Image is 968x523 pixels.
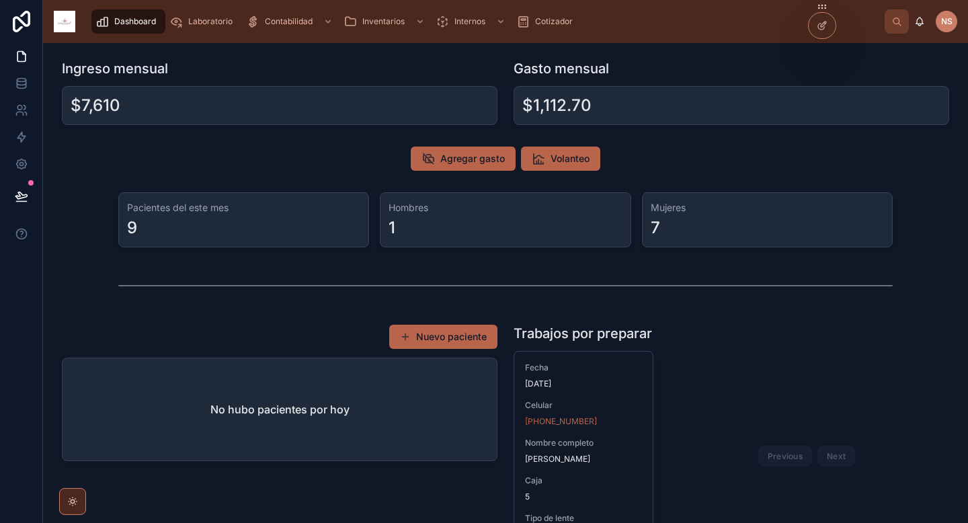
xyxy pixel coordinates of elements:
[525,475,642,486] span: Caja
[127,201,360,214] h3: Pacientes del este mes
[454,16,485,27] span: Internos
[525,454,642,465] span: [PERSON_NAME]
[525,491,642,502] span: 5
[188,16,233,27] span: Laboratorio
[411,147,516,171] button: Agregar gasto
[525,438,642,448] span: Nombre completo
[127,217,137,239] div: 9
[86,7,885,36] div: scrollable content
[362,16,405,27] span: Inventarios
[265,16,313,27] span: Contabilidad
[521,147,600,171] button: Volanteo
[514,59,609,78] h1: Gasto mensual
[432,9,512,34] a: Internos
[114,16,156,27] span: Dashboard
[339,9,432,34] a: Inventarios
[514,324,652,343] h1: Trabajos por preparar
[389,201,622,214] h3: Hombres
[62,59,168,78] h1: Ingreso mensual
[210,401,350,417] h2: No hubo pacientes por hoy
[512,9,582,34] a: Cotizador
[525,362,642,373] span: Fecha
[522,95,592,116] div: $1,112.70
[54,11,75,32] img: App logo
[525,416,597,427] a: [PHONE_NUMBER]
[941,16,953,27] span: NS
[71,95,120,116] div: $7,610
[535,16,573,27] span: Cotizador
[651,217,660,239] div: 7
[651,201,884,214] h3: Mujeres
[440,152,505,165] span: Agregar gasto
[389,325,497,349] button: Nuevo paciente
[389,217,395,239] div: 1
[525,400,642,411] span: Celular
[91,9,165,34] a: Dashboard
[525,378,642,389] span: [DATE]
[551,152,590,165] span: Volanteo
[242,9,339,34] a: Contabilidad
[165,9,242,34] a: Laboratorio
